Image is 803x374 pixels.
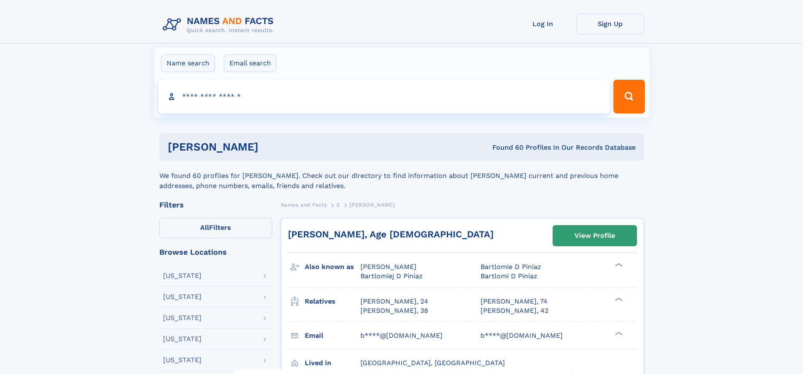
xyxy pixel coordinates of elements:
[481,263,541,271] span: Bartlomie D Piniaz
[161,54,215,72] label: Name search
[168,142,376,152] h1: [PERSON_NAME]
[509,13,577,34] a: Log In
[288,229,494,239] a: [PERSON_NAME], Age [DEMOGRAPHIC_DATA]
[163,315,201,321] div: [US_STATE]
[613,80,645,113] button: Search Button
[159,201,272,209] div: Filters
[159,13,281,36] img: Logo Names and Facts
[163,293,201,300] div: [US_STATE]
[575,226,615,245] div: View Profile
[336,202,340,208] span: S
[481,272,537,280] span: Bartlomi D Piniaz
[360,306,428,315] a: [PERSON_NAME], 38
[281,199,327,210] a: Names and Facts
[163,357,201,363] div: [US_STATE]
[360,297,428,306] a: [PERSON_NAME], 24
[360,272,423,280] span: Bartlomiej D Piniaz
[336,199,340,210] a: S
[305,328,360,343] h3: Email
[553,226,636,246] a: View Profile
[159,248,272,256] div: Browse Locations
[481,297,548,306] a: [PERSON_NAME], 74
[163,336,201,342] div: [US_STATE]
[158,80,610,113] input: search input
[481,306,548,315] a: [PERSON_NAME], 42
[200,223,209,231] span: All
[305,294,360,309] h3: Relatives
[224,54,277,72] label: Email search
[360,263,416,271] span: [PERSON_NAME]
[613,331,623,336] div: ❯
[577,13,644,34] a: Sign Up
[305,260,360,274] h3: Also known as
[163,272,201,279] div: [US_STATE]
[613,262,623,268] div: ❯
[159,161,644,191] div: We found 60 profiles for [PERSON_NAME]. Check out our directory to find information about [PERSON...
[613,296,623,302] div: ❯
[305,356,360,370] h3: Lived in
[159,218,272,238] label: Filters
[360,359,505,367] span: [GEOGRAPHIC_DATA], [GEOGRAPHIC_DATA]
[375,143,636,152] div: Found 60 Profiles In Our Records Database
[349,202,395,208] span: [PERSON_NAME]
